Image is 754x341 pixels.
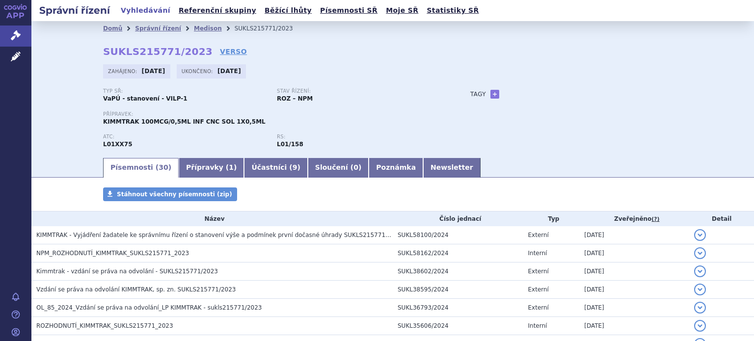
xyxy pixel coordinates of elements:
[36,322,173,329] span: ROZHODNUTÍ_KIMMTRAK_SUKLS215771_2023
[528,304,549,311] span: Externí
[694,284,706,295] button: detail
[229,163,234,171] span: 1
[277,134,441,140] p: RS:
[277,95,313,102] strong: ROZ – NPM
[103,141,133,148] strong: TEBENTAFUSP
[353,163,358,171] span: 0
[393,317,523,335] td: SUKL35606/2024
[235,21,306,36] li: SUKLS215771/2023
[36,304,262,311] span: OL_85_2024_Vzdání se práva na odvolání_LP KIMMTRAK - sukls215771/2023
[179,158,244,178] a: Přípravky (1)
[694,302,706,314] button: detail
[528,286,549,293] span: Externí
[694,320,706,332] button: detail
[176,4,259,17] a: Referenční skupiny
[244,158,307,178] a: Účastníci (9)
[369,158,423,178] a: Poznámka
[194,25,222,32] a: Medison
[579,299,689,317] td: [DATE]
[220,47,247,56] a: VERSO
[117,191,232,198] span: Stáhnout všechny písemnosti (zip)
[528,232,549,238] span: Externí
[393,211,523,226] th: Číslo jednací
[277,88,441,94] p: Stav řízení:
[31,211,393,226] th: Název
[393,244,523,262] td: SUKL58162/2024
[217,68,241,75] strong: [DATE]
[103,111,451,117] p: Přípravek:
[103,25,122,32] a: Domů
[528,268,549,275] span: Externí
[317,4,380,17] a: Písemnosti SŘ
[159,163,168,171] span: 30
[36,232,403,238] span: KIMMTRAK - Vyjádření žadatele ke správnímu řízení o stanovení výše a podmínek první dočasné úhrad...
[393,281,523,299] td: SUKL38595/2024
[694,229,706,241] button: detail
[579,211,689,226] th: Zveřejněno
[103,118,266,125] span: KIMMTRAK 100MCG/0,5ML INF CNC SOL 1X0,5ML
[689,211,754,226] th: Detail
[103,95,188,102] strong: VaPÚ - stanovení - VILP-1
[308,158,369,178] a: Sloučení (0)
[528,322,547,329] span: Interní
[579,226,689,244] td: [DATE]
[36,286,236,293] span: Vzdání se práva na odvolání KIMMTRAK, sp. zn. SUKLS215771/2023
[103,46,213,57] strong: SUKLS215771/2023
[694,247,706,259] button: detail
[490,90,499,99] a: +
[393,262,523,281] td: SUKL38602/2024
[579,317,689,335] td: [DATE]
[523,211,580,226] th: Typ
[579,244,689,262] td: [DATE]
[135,25,181,32] a: Správní řízení
[579,262,689,281] td: [DATE]
[393,226,523,244] td: SUKL58100/2024
[108,67,139,75] span: Zahájeno:
[36,250,189,257] span: NPM_ROZHODNUTÍ_KIMMTRAK_SUKLS215771_2023
[383,4,421,17] a: Moje SŘ
[118,4,173,17] a: Vyhledávání
[182,67,215,75] span: Ukončeno:
[277,141,303,148] strong: tebentafusp
[423,158,481,178] a: Newsletter
[694,265,706,277] button: detail
[424,4,482,17] a: Statistiky SŘ
[293,163,297,171] span: 9
[103,187,237,201] a: Stáhnout všechny písemnosti (zip)
[36,268,218,275] span: Kimmtrak - vzdání se práva na odvolání - SUKLS215771/2023
[528,250,547,257] span: Interní
[103,134,267,140] p: ATC:
[103,158,179,178] a: Písemnosti (30)
[262,4,315,17] a: Běžící lhůty
[651,216,659,223] abbr: (?)
[470,88,486,100] h3: Tagy
[142,68,165,75] strong: [DATE]
[393,299,523,317] td: SUKL36793/2024
[103,88,267,94] p: Typ SŘ:
[579,281,689,299] td: [DATE]
[31,3,118,17] h2: Správní řízení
